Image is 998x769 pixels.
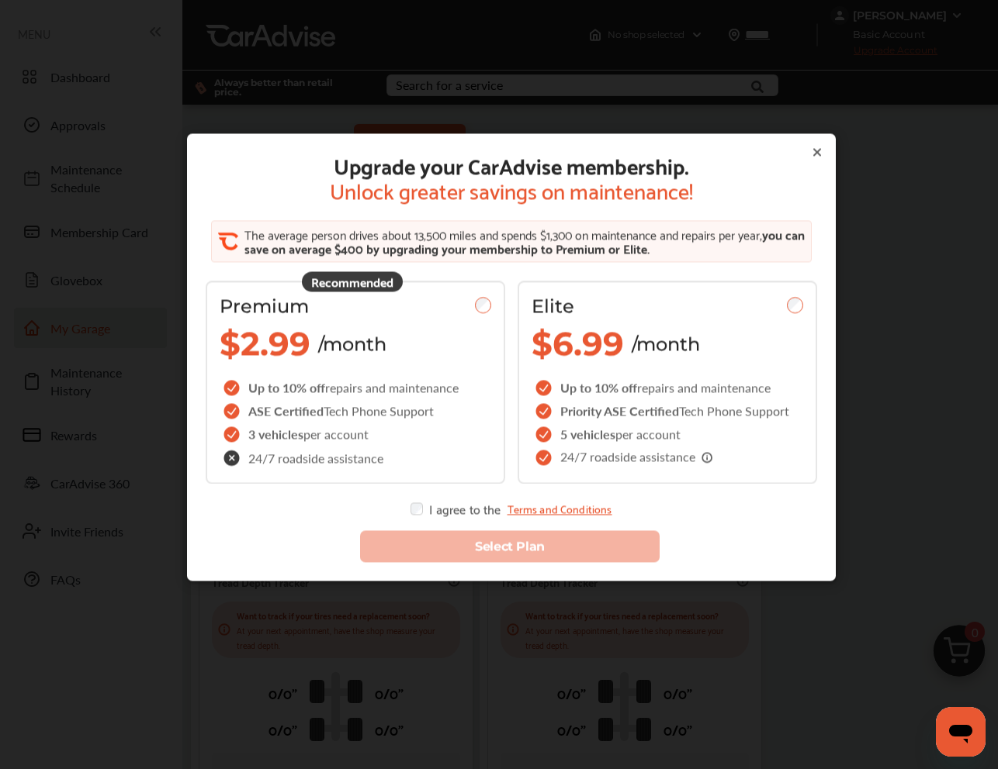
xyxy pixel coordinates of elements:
[632,333,700,355] span: /month
[560,425,615,443] span: 5 vehicles
[318,333,386,355] span: /month
[637,378,771,396] span: repairs and maintenance
[535,380,554,395] img: checkIcon.6d469ec1.svg
[248,452,383,464] span: 24/7 roadside assistance
[224,403,242,419] img: checkIcon.6d469ec1.svg
[220,323,310,364] span: $2.99
[224,426,242,442] img: checkIcon.6d469ec1.svg
[248,425,303,443] span: 3 vehicles
[303,425,369,443] span: per account
[532,323,624,364] span: $6.99
[936,707,986,757] iframe: Button to launch messaging window
[325,378,459,396] span: repairs and maintenance
[411,502,612,515] div: I agree to the
[224,450,242,466] img: check-cross-icon.c68f34ea.svg
[560,450,714,464] span: 24/7 roadside assistance
[535,403,554,419] img: checkIcon.6d469ec1.svg
[244,223,805,258] span: you can save on average $400 by upgrading your membership to Premium or Elite.
[535,426,554,442] img: checkIcon.6d469ec1.svg
[224,380,242,395] img: checkIcon.6d469ec1.svg
[560,402,679,419] span: Priority ASE Certified
[679,402,789,419] span: Tech Phone Support
[248,378,325,396] span: Up to 10% off
[508,502,612,515] a: Terms and Conditions
[330,152,693,177] span: Upgrade your CarAdvise membership.
[302,271,403,291] div: Recommended
[244,223,762,244] span: The average person drives about 13,500 miles and spends $1,300 on maintenance and repairs per year,
[220,295,309,317] span: Premium
[615,425,681,443] span: per account
[535,450,554,465] img: checkIcon.6d469ec1.svg
[532,295,574,317] span: Elite
[218,231,238,251] img: CA_CheckIcon.cf4f08d4.svg
[248,402,324,419] span: ASE Certified
[324,402,434,419] span: Tech Phone Support
[560,378,637,396] span: Up to 10% off
[330,177,693,202] span: Unlock greater savings on maintenance!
